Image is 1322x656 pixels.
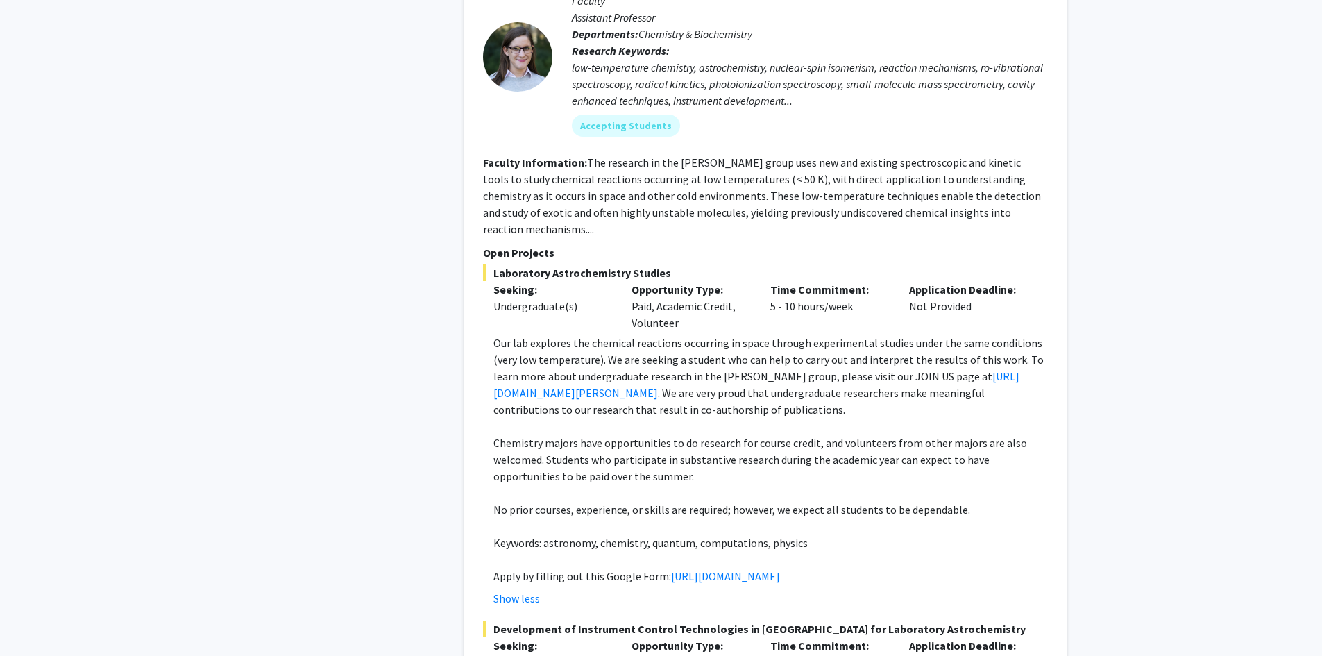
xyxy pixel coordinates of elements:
[493,435,1048,485] p: Chemistry majors have opportunities to do research for course credit, and volunteers from other m...
[572,9,1048,26] p: Assistant Professor
[572,115,680,137] mat-chip: Accepting Students
[493,535,1048,551] p: Keywords: astronomy, chemistry, quantum, computations, physics
[10,594,59,646] iframe: Chat
[770,281,888,298] p: Time Commitment:
[621,281,760,331] div: Paid, Academic Credit, Volunteer
[638,27,752,41] span: Chemistry & Biochemistry
[632,281,749,298] p: Opportunity Type:
[760,281,899,331] div: 5 - 10 hours/week
[483,244,1048,261] p: Open Projects
[493,335,1048,418] p: Our lab explores the chemical reactions occurring in space through experimental studies under the...
[572,27,638,41] b: Departments:
[493,590,540,607] button: Show less
[483,264,1048,281] span: Laboratory Astrochemistry Studies
[493,298,611,314] div: Undergraduate(s)
[909,637,1027,654] p: Application Deadline:
[483,155,1041,236] fg-read-more: The research in the [PERSON_NAME] group uses new and existing spectroscopic and kinetic tools to ...
[770,637,888,654] p: Time Commitment:
[671,569,780,583] a: [URL][DOMAIN_NAME]
[493,637,611,654] p: Seeking:
[572,59,1048,109] div: low-temperature chemistry, astrochemistry, nuclear-spin isomerism, reaction mechanisms, ro-vibrat...
[493,501,1048,518] p: No prior courses, experience, or skills are required; however, we expect all students to be depen...
[632,637,749,654] p: Opportunity Type:
[483,621,1048,637] span: Development of Instrument Control Technologies in [GEOGRAPHIC_DATA] for Laboratory Astrochemistry
[572,44,670,58] b: Research Keywords:
[493,281,611,298] p: Seeking:
[899,281,1037,331] div: Not Provided
[909,281,1027,298] p: Application Deadline:
[483,155,587,169] b: Faculty Information:
[493,568,1048,584] p: Apply by filling out this Google Form:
